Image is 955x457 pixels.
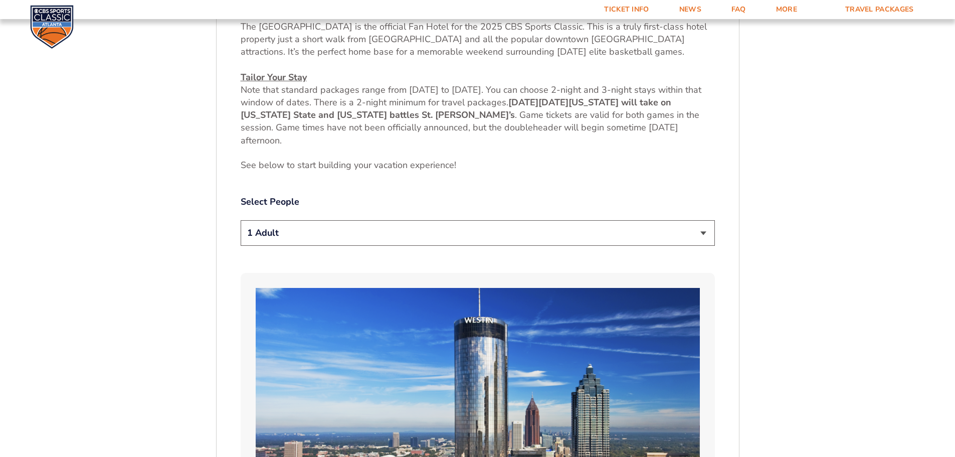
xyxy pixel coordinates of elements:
img: CBS Sports Classic [30,5,74,49]
span: xperience! [415,159,456,171]
span: Note that standard packages range from [DATE] to [DATE]. You can choose 2-night and 3-night stays... [241,84,701,108]
span: . Game tickets are valid for both games in the session. Game times have not been officially annou... [241,109,699,146]
strong: [DATE][DATE] [508,96,568,108]
p: See below to start building your vacation e [241,159,715,172]
strong: [US_STATE] will take on [US_STATE] State and [US_STATE] battles St. [PERSON_NAME]’s [241,96,671,121]
u: Tailor Your Stay [241,71,307,83]
span: The [GEOGRAPHIC_DATA] is the official Fan Hotel for the 2025 CBS Sports Classic. This is a truly ... [241,21,707,58]
u: Hotel [241,8,264,20]
label: Select People [241,196,715,208]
